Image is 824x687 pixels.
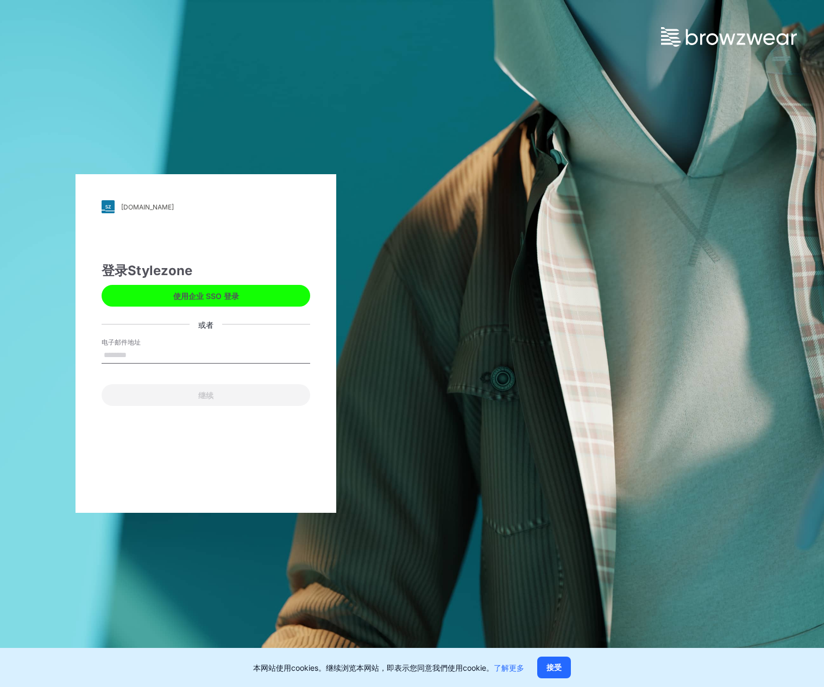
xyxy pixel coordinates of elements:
[121,203,174,211] div: [DOMAIN_NAME]
[102,261,310,281] div: 登录Stylezone
[102,200,115,213] img: svg+xml;base64,PHN2ZyB3aWR0aD0iMjgiIGhlaWdodD0iMjgiIHZpZXdCb3g9IjAgMCAyOCAyOCIgZmlsbD0ibm9uZSIgeG...
[661,27,797,47] img: browzwear-logo.73288ffb.svg
[102,285,310,307] button: 使用企业 SSO 登录
[102,338,178,347] label: 电子邮件地址
[190,319,222,330] div: 或者
[102,200,310,213] a: [DOMAIN_NAME]
[253,662,524,673] p: 本网站使用cookies。继续浏览本网站，即表示您同意我們使用cookie。
[494,663,524,672] a: 了解更多
[537,657,571,678] button: 接受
